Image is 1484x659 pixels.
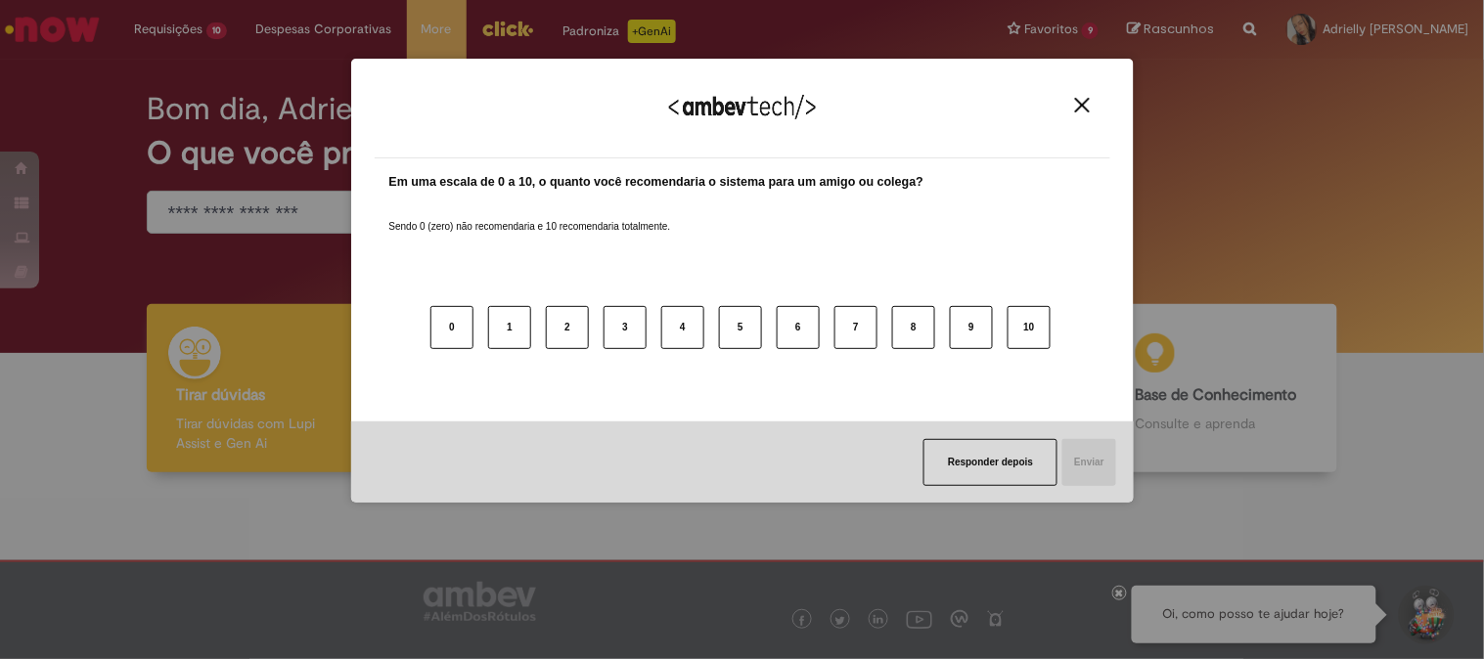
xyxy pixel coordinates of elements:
[546,306,589,349] button: 2
[719,306,762,349] button: 5
[430,306,473,349] button: 0
[389,173,924,192] label: Em uma escala de 0 a 10, o quanto você recomendaria o sistema para um amigo ou colega?
[604,306,647,349] button: 3
[834,306,877,349] button: 7
[389,197,671,234] label: Sendo 0 (zero) não recomendaria e 10 recomendaria totalmente.
[488,306,531,349] button: 1
[892,306,935,349] button: 8
[923,439,1057,486] button: Responder depois
[777,306,820,349] button: 6
[1075,98,1090,112] img: Close
[1069,97,1096,113] button: Close
[1008,306,1051,349] button: 10
[950,306,993,349] button: 9
[669,95,816,119] img: Logo Ambevtech
[661,306,704,349] button: 4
